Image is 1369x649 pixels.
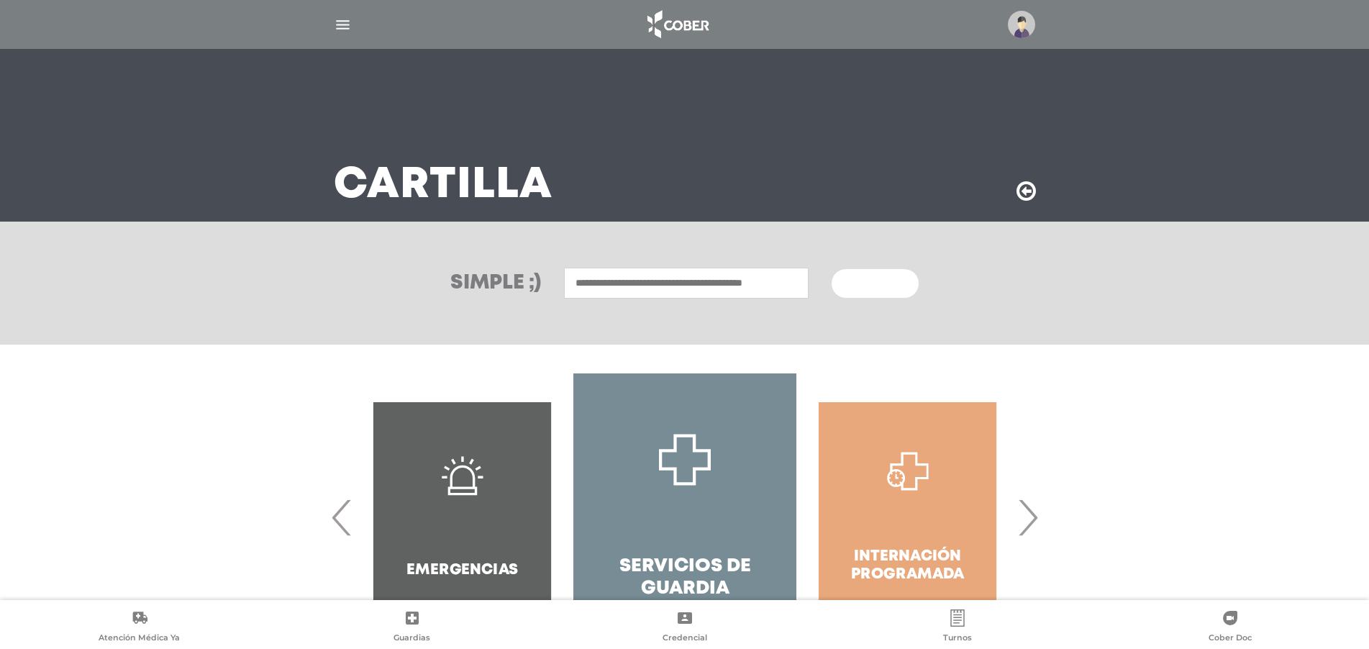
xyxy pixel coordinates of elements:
a: Guardias [276,609,548,646]
img: profile-placeholder.svg [1008,11,1035,38]
button: Buscar [832,269,918,298]
a: Turnos [821,609,1093,646]
span: Turnos [943,632,972,645]
h3: Simple ;) [450,273,541,294]
span: Next [1014,478,1042,556]
h4: Servicios de Guardia [599,555,770,600]
span: Guardias [394,632,430,645]
img: Cober_menu-lines-white.svg [334,16,352,34]
img: logo_cober_home-white.png [640,7,715,42]
a: Atención Médica Ya [3,609,276,646]
span: Atención Médica Ya [99,632,180,645]
h3: Cartilla [334,167,552,204]
span: Previous [328,478,356,556]
span: Credencial [663,632,707,645]
span: Cober Doc [1209,632,1252,645]
a: Cober Doc [1093,609,1366,646]
span: Buscar [849,279,891,289]
a: Credencial [548,609,821,646]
